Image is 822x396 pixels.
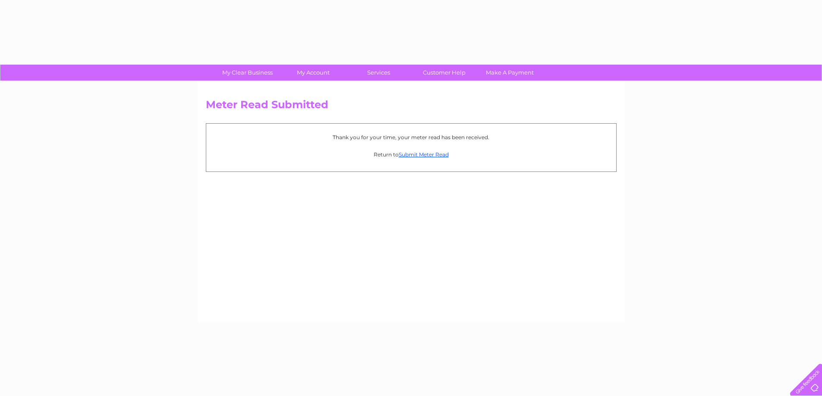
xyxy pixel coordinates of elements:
a: My Account [277,65,349,81]
a: Make A Payment [474,65,545,81]
p: Return to [211,150,612,159]
h2: Meter Read Submitted [206,99,617,115]
a: Services [343,65,414,81]
a: Submit Meter Read [399,151,449,158]
a: My Clear Business [212,65,283,81]
a: Customer Help [409,65,480,81]
p: Thank you for your time, your meter read has been received. [211,133,612,141]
